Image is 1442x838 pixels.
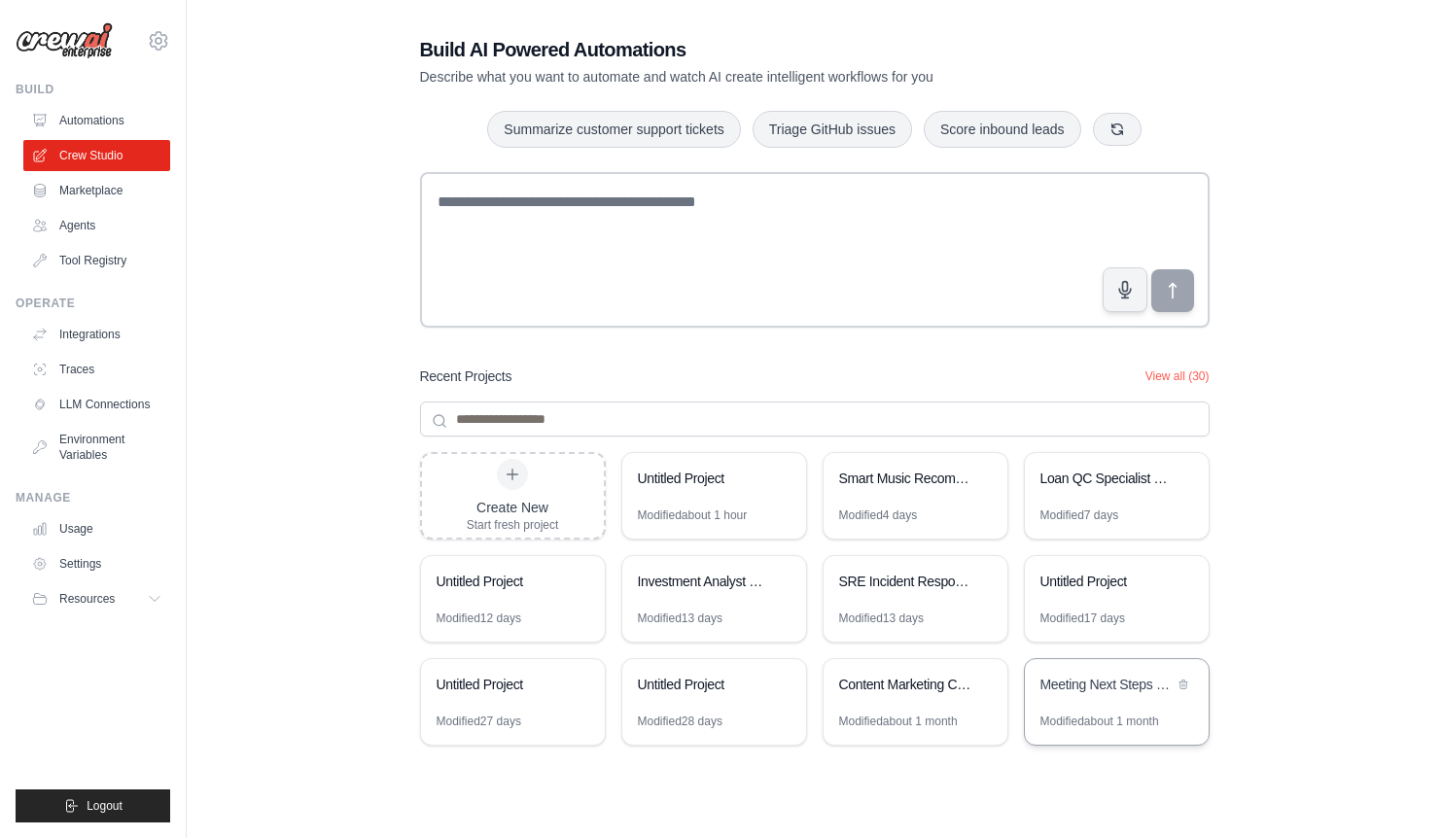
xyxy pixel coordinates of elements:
[420,367,512,386] h3: Recent Projects
[23,548,170,579] a: Settings
[924,111,1081,148] button: Score inbound leads
[638,714,722,729] div: Modified 28 days
[420,67,1073,87] p: Describe what you want to automate and watch AI create intelligent workflows for you
[23,140,170,171] a: Crew Studio
[23,210,170,241] a: Agents
[420,36,1073,63] h1: Build AI Powered Automations
[437,714,521,729] div: Modified 27 days
[638,611,722,626] div: Modified 13 days
[437,611,521,626] div: Modified 12 days
[467,517,559,533] div: Start fresh project
[839,469,972,488] div: Smart Music Recommendation Engine
[839,675,972,694] div: Content Marketing Competitive Intelligence
[839,611,924,626] div: Modified 13 days
[437,572,570,591] div: Untitled Project
[16,789,170,822] button: Logout
[839,572,972,591] div: SRE Incident Response Assistant
[753,111,912,148] button: Triage GitHub issues
[467,498,559,517] div: Create New
[638,507,748,523] div: Modified about 1 hour
[23,424,170,471] a: Environment Variables
[23,389,170,420] a: LLM Connections
[23,105,170,136] a: Automations
[23,354,170,385] a: Traces
[1040,469,1174,488] div: Loan QC Specialist Crew
[1145,368,1210,384] button: View all (30)
[16,22,113,59] img: Logo
[1040,675,1174,694] div: Meeting Next Steps Summarizer
[1040,714,1159,729] div: Modified about 1 month
[1174,675,1193,694] button: Delete project
[1345,745,1442,838] iframe: Chat Widget
[839,714,958,729] div: Modified about 1 month
[1040,572,1174,591] div: Untitled Project
[638,675,771,694] div: Untitled Project
[23,175,170,206] a: Marketplace
[839,507,918,523] div: Modified 4 days
[23,319,170,350] a: Integrations
[16,296,170,311] div: Operate
[16,490,170,506] div: Manage
[638,469,771,488] div: Untitled Project
[1040,507,1119,523] div: Modified 7 days
[1093,113,1142,146] button: Get new suggestions
[23,513,170,544] a: Usage
[23,583,170,614] button: Resources
[437,675,570,694] div: Untitled Project
[638,572,771,591] div: Investment Analyst Email Generator
[1040,611,1125,626] div: Modified 17 days
[1103,267,1147,312] button: Click to speak your automation idea
[59,591,115,607] span: Resources
[23,245,170,276] a: Tool Registry
[87,798,123,814] span: Logout
[16,82,170,97] div: Build
[487,111,740,148] button: Summarize customer support tickets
